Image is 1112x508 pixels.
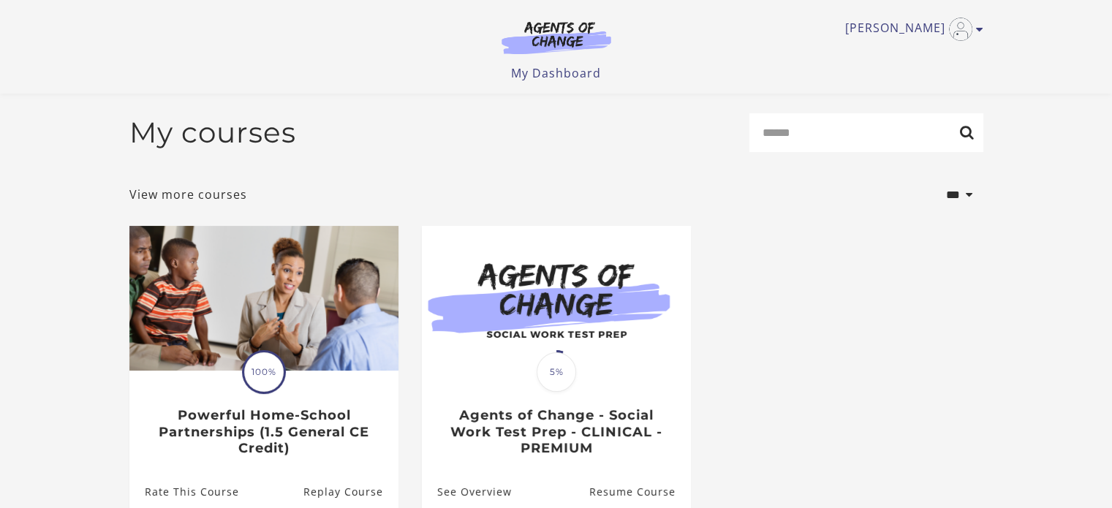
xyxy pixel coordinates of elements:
[537,352,576,392] span: 5%
[244,352,284,392] span: 100%
[486,20,627,54] img: Agents of Change Logo
[845,18,976,41] a: Toggle menu
[129,186,247,203] a: View more courses
[145,407,382,457] h3: Powerful Home-School Partnerships (1.5 General CE Credit)
[129,115,296,150] h2: My courses
[437,407,675,457] h3: Agents of Change - Social Work Test Prep - CLINICAL - PREMIUM
[511,65,601,81] a: My Dashboard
